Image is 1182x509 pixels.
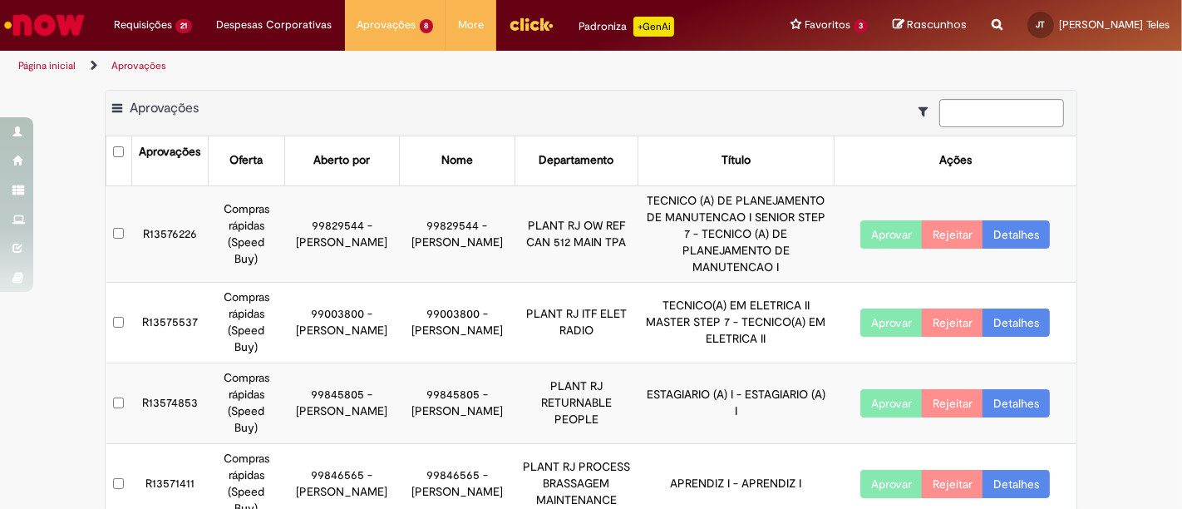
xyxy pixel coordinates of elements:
[515,363,638,444] td: PLANT RJ RETURNABLE PEOPLE
[131,185,208,283] td: R13576226
[284,363,400,444] td: 99845805 - [PERSON_NAME]
[175,19,192,33] span: 21
[313,152,370,169] div: Aberto por
[131,136,208,185] th: Aprovações
[131,363,208,444] td: R13574853
[1059,17,1170,32] span: [PERSON_NAME] Teles
[893,17,967,33] a: Rascunhos
[208,363,284,444] td: Compras rápidas (Speed Buy)
[922,470,983,498] button: Rejeitar
[509,12,554,37] img: click_logo_yellow_360x200.png
[860,220,923,249] button: Aprovar
[12,51,776,82] ul: Trilhas de página
[217,17,332,33] span: Despesas Corporativas
[922,220,983,249] button: Rejeitar
[229,152,263,169] div: Oferta
[907,17,967,32] span: Rascunhos
[638,283,834,363] td: TECNICO(A) EM ELETRICA II MASTER STEP 7 - TECNICO(A) EM ELETRICA II
[860,389,923,418] button: Aprovar
[139,144,200,161] div: Aprovações
[130,100,199,116] span: Aprovações
[805,17,850,33] span: Favoritos
[357,17,416,33] span: Aprovações
[579,17,674,37] div: Padroniza
[284,283,400,363] td: 99003800 - [PERSON_NAME]
[131,283,208,363] td: R13575537
[400,363,515,444] td: 99845805 - [PERSON_NAME]
[458,17,484,33] span: More
[400,283,515,363] td: 99003800 - [PERSON_NAME]
[638,185,834,283] td: TECNICO (A) DE PLANEJAMENTO DE MANUTENCAO I SENIOR STEP 7 - TECNICO (A) DE PLANEJAMENTO DE MANUTE...
[983,309,1050,337] a: Detalhes
[983,220,1050,249] a: Detalhes
[1037,19,1046,30] span: JT
[2,8,87,42] img: ServiceNow
[515,283,638,363] td: PLANT RJ ITF ELET RADIO
[638,363,834,444] td: ESTAGIARIO (A) I - ESTAGIARIO (A) I
[111,59,166,72] a: Aprovações
[939,152,972,169] div: Ações
[860,470,923,498] button: Aprovar
[515,185,638,283] td: PLANT RJ OW REF CAN 512 MAIN TPA
[208,185,284,283] td: Compras rápidas (Speed Buy)
[18,59,76,72] a: Página inicial
[539,152,613,169] div: Departamento
[919,106,936,117] i: Mostrar filtros para: Suas Solicitações
[284,185,400,283] td: 99829544 - [PERSON_NAME]
[922,389,983,418] button: Rejeitar
[983,389,1050,418] a: Detalhes
[983,470,1050,498] a: Detalhes
[441,152,473,169] div: Nome
[633,17,674,37] p: +GenAi
[114,17,172,33] span: Requisições
[208,283,284,363] td: Compras rápidas (Speed Buy)
[922,309,983,337] button: Rejeitar
[854,19,868,33] span: 3
[400,185,515,283] td: 99829544 - [PERSON_NAME]
[860,309,923,337] button: Aprovar
[722,152,751,169] div: Título
[420,19,434,33] span: 8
